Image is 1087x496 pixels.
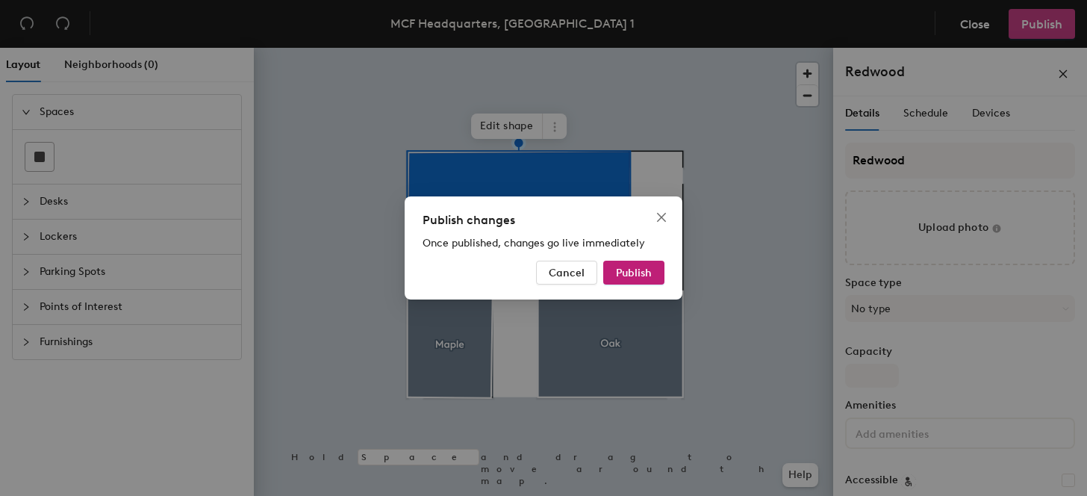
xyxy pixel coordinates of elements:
[655,211,667,223] span: close
[650,205,673,229] button: Close
[549,267,585,279] span: Cancel
[650,211,673,223] span: Close
[616,267,652,279] span: Publish
[423,237,645,249] span: Once published, changes go live immediately
[423,211,664,229] div: Publish changes
[536,261,597,285] button: Cancel
[603,261,664,285] button: Publish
